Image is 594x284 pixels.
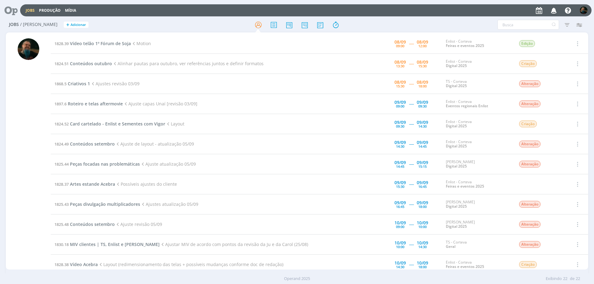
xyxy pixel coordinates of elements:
[54,121,69,127] span: 1824.52
[417,261,428,265] div: 10/09
[409,141,414,147] span: -----
[418,125,427,128] div: 14:30
[112,61,264,66] span: Alinhar pautas para outubro, ver referências juntos e definir formatos
[396,205,404,208] div: 16:45
[546,276,562,282] span: Exibindo
[54,221,115,227] a: 1825.48Conteúdos setembro
[396,84,404,88] div: 15:30
[70,181,115,187] span: Artes estande Acebra
[418,245,427,248] div: 14:30
[54,201,69,207] span: 1825.43
[64,22,88,28] button: +Adicionar
[70,61,112,66] span: Conteúdos outubro
[446,220,510,229] div: [PERSON_NAME]
[66,22,69,28] span: +
[409,241,414,247] span: -----
[409,201,414,207] span: -----
[418,104,427,108] div: 09:30
[396,44,404,48] div: 09:00
[394,80,406,84] div: 08/09
[417,40,428,44] div: 08/09
[409,101,414,107] span: -----
[446,163,467,169] a: Digital 2025
[417,140,428,145] div: 09/09
[576,276,580,282] span: 22
[9,22,19,27] span: Jobs
[396,245,404,248] div: 10:00
[519,121,537,127] span: Criação
[497,20,559,30] input: Busca
[394,160,406,165] div: 09/09
[98,261,283,267] span: Layout (redimensionamento das telas + possíveis mudanças conforme doc de redação)
[165,121,184,127] span: Layout
[519,161,540,167] span: Alteração
[446,180,510,189] div: Enlist - Corteva
[417,60,428,64] div: 08/09
[54,222,69,227] span: 1825.48
[394,100,406,104] div: 09/09
[519,201,540,208] span: Alteração
[394,261,406,265] div: 10/09
[39,8,61,13] a: Produção
[68,101,123,107] span: Roteiro e telas aftermovie
[446,140,510,149] div: Enlist - Corteva
[18,38,39,60] img: M
[418,64,427,68] div: 15:30
[394,221,406,225] div: 10/09
[409,181,414,187] span: -----
[24,8,37,13] button: Jobs
[446,143,467,149] a: Digital 2025
[140,161,196,167] span: Ajuste atualização 05/09
[446,224,467,229] a: Digital 2025
[396,104,404,108] div: 09:00
[70,121,165,127] span: Card cartelado - Enlist e Sementes com Vigor
[70,141,115,147] span: Conteúdos setembro
[418,165,427,168] div: 15:15
[54,161,69,167] span: 1825.44
[417,201,428,205] div: 09/09
[418,44,427,48] div: 12:00
[54,261,98,267] a: 1828.38Vídeo Acebra
[579,5,588,16] button: M
[71,23,86,27] span: Adicionar
[26,8,35,13] a: Jobs
[54,40,131,46] a: 1828.39Vídeo telão 1º Fórum de Soja
[418,145,427,148] div: 14:45
[417,120,428,125] div: 09/09
[519,100,540,107] span: Alteração
[54,61,112,66] a: 1824.51Conteúdos outubro
[54,121,165,127] a: 1824.52Card cartelado - Enlist e Sementes com Vigor
[394,60,406,64] div: 08/09
[409,221,414,227] span: -----
[446,200,510,209] div: [PERSON_NAME]
[54,242,69,247] span: 1830.18
[446,204,467,209] a: Digital 2025
[68,81,90,87] span: Criativos 1
[519,221,540,228] span: Alteração
[54,101,123,107] a: 1897.6Roteiro e telas aftermovie
[446,43,484,48] a: Feiras e eventos 2025
[396,225,404,228] div: 09:00
[396,64,404,68] div: 13:30
[417,160,428,165] div: 09/09
[446,184,484,189] a: Feiras e eventos 2025
[394,120,406,125] div: 09/09
[446,260,510,269] div: Enlist - Corteva
[418,185,427,188] div: 16:45
[563,276,567,282] span: 22
[409,81,414,87] span: -----
[54,241,160,247] a: 1830.18MIV clientes | TS, Enlist e [PERSON_NAME]
[409,40,414,46] span: -----
[54,81,90,87] a: 1868.5Criativos 1
[446,63,467,68] a: Digital 2025
[409,161,414,167] span: -----
[418,225,427,228] div: 10:00
[446,83,467,88] a: Digital 2025
[54,81,67,87] span: 1868.5
[519,80,540,87] span: Alteração
[90,81,140,87] span: Ajustes revisão 03/09
[580,6,588,14] img: M
[446,123,467,129] a: Digital 2025
[160,241,308,247] span: Ajustar MIV de acordo com pontos da revisão da Ju e da Carol (25/08)
[394,241,406,245] div: 10/09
